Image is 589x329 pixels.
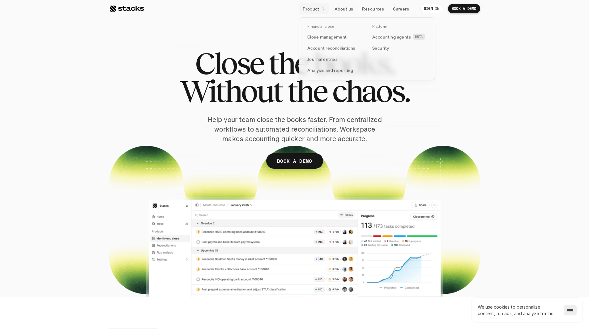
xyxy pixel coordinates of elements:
p: Product [303,6,319,12]
a: BOOK A DEMO [266,153,323,169]
span: Without [180,77,282,105]
a: About us [331,3,357,14]
p: SIGN IN [424,6,440,11]
p: Close management [307,34,347,40]
span: chaos. [332,77,409,105]
p: Careers [393,6,409,12]
a: Journal entries [304,53,365,65]
p: Journal entries [307,56,338,62]
a: Account reconciliations [304,42,365,53]
a: Privacy Policy [73,118,100,122]
h2: BETA [415,35,423,39]
span: the [287,77,327,105]
p: Resources [362,6,384,12]
p: Financial close [307,24,334,29]
a: Accounting agentsBETA [369,31,430,42]
p: Security [372,45,389,51]
span: the [268,49,308,77]
a: SIGN IN [420,4,443,13]
span: Close [195,49,263,77]
a: Resources [358,3,388,14]
p: Account reconciliations [307,45,356,51]
p: Platform [372,24,387,29]
a: Analysis and reporting [304,65,365,76]
p: Accounting agents [372,34,411,40]
a: BOOK A DEMO [448,4,480,13]
a: Close management [304,31,365,42]
p: Help your team close the books faster. From centralized workflows to automated reconciliations, W... [205,115,384,143]
a: Security [369,42,430,53]
p: Analysis and reporting [307,67,353,74]
p: BOOK A DEMO [452,6,476,11]
p: BOOK A DEMO [277,157,312,166]
a: Careers [389,3,413,14]
p: We use cookies to personalize content, run ads, and analyze traffic. [478,304,557,317]
p: About us [335,6,353,12]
